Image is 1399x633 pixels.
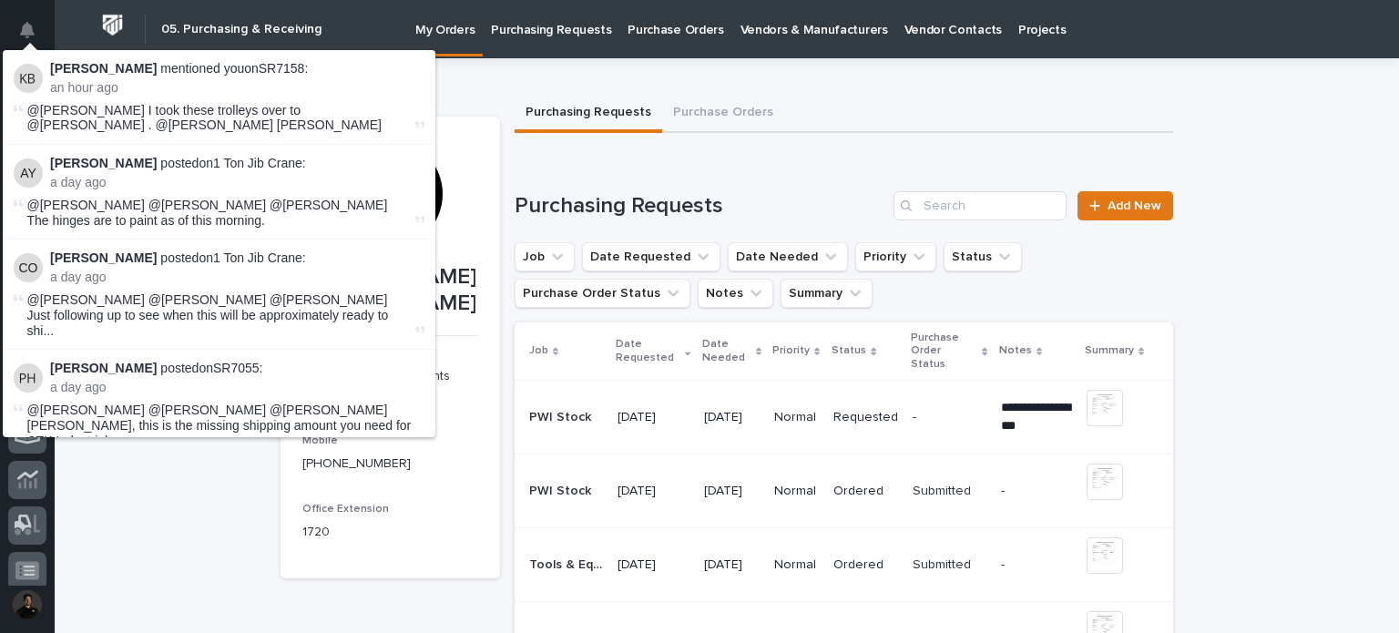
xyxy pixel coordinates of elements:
[50,156,157,170] strong: [PERSON_NAME]
[944,242,1022,271] button: Status
[774,557,819,573] p: Normal
[50,175,424,190] p: a day ago
[582,242,720,271] button: Date Requested
[698,279,773,308] button: Notes
[529,554,607,573] p: Tools & Equipment
[8,586,46,624] button: users-avatar
[832,341,866,361] p: Status
[616,334,680,368] p: Date Requested
[618,484,689,499] p: [DATE]
[702,334,751,368] p: Date Needed
[894,191,1067,220] input: Search
[999,341,1032,361] p: Notes
[515,95,662,133] button: Purchasing Requests
[27,403,412,448] span: @[PERSON_NAME] @[PERSON_NAME] @[PERSON_NAME] [PERSON_NAME], this is the missing shipping amount y...
[50,270,424,285] p: a day ago
[50,80,424,96] p: an hour ago
[911,328,977,374] p: Purchase Order Status
[50,156,424,171] p: posted on 1 Ton Jib Crane :
[774,484,819,499] p: Normal
[50,361,424,376] p: posted on SR7055 :
[728,242,848,271] button: Date Needed
[704,484,760,499] p: [DATE]
[50,361,157,375] strong: [PERSON_NAME]
[1001,484,1072,499] p: -
[774,410,819,425] p: Normal
[704,410,760,425] p: [DATE]
[50,380,424,395] p: a day ago
[302,435,338,446] span: Mobile
[833,484,898,499] p: Ordered
[14,253,43,282] img: Caleb Oetjen
[1001,557,1072,573] p: -
[50,61,424,77] p: mentioned you on SR7158 :
[1077,191,1173,220] a: Add New
[913,480,975,499] p: Submitted
[50,250,157,265] strong: [PERSON_NAME]
[50,61,157,76] strong: [PERSON_NAME]
[161,22,322,37] h2: 05. Purchasing & Receiving
[515,528,1173,602] tr: Tools & EquipmentTools & Equipment [DATE][DATE]NormalOrderedSubmittedSubmitted -
[913,406,920,425] p: -
[302,504,389,515] span: Office Extension
[515,242,575,271] button: Job
[14,64,43,93] img: Kenny Beachy
[1085,341,1134,361] p: Summary
[1108,199,1161,212] span: Add New
[781,279,873,308] button: Summary
[27,292,412,338] span: @[PERSON_NAME] @[PERSON_NAME] @[PERSON_NAME] Just following up to see when this will be approxima...
[27,103,382,133] span: @[PERSON_NAME] I took these trolleys over to @[PERSON_NAME] . @[PERSON_NAME] [PERSON_NAME]
[302,457,411,470] a: [PHONE_NUMBER]
[833,410,898,425] p: Requested
[833,557,898,573] p: Ordered
[772,341,810,361] p: Priority
[618,557,689,573] p: [DATE]
[515,193,886,220] h1: Purchasing Requests
[96,8,129,42] img: Workspace Logo
[23,22,46,51] div: Notifications
[618,410,689,425] p: [DATE]
[704,557,760,573] p: [DATE]
[302,523,478,542] p: 1720
[515,279,690,308] button: Purchase Order Status
[50,250,424,266] p: posted on 1 Ton Jib Crane :
[14,363,43,393] img: Paul Hershberger
[662,95,784,133] button: Purchase Orders
[529,341,548,361] p: Job
[27,198,388,228] span: @[PERSON_NAME] @[PERSON_NAME] @[PERSON_NAME] The hinges are to paint as of this morning.
[855,242,936,271] button: Priority
[913,554,975,573] p: Submitted
[529,406,595,425] p: PWI Stock
[529,480,595,499] p: PWI Stock
[14,158,43,188] img: Adam Yutzy
[8,11,46,49] button: Notifications
[515,454,1173,528] tr: PWI StockPWI Stock [DATE][DATE]NormalOrderedSubmittedSubmitted -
